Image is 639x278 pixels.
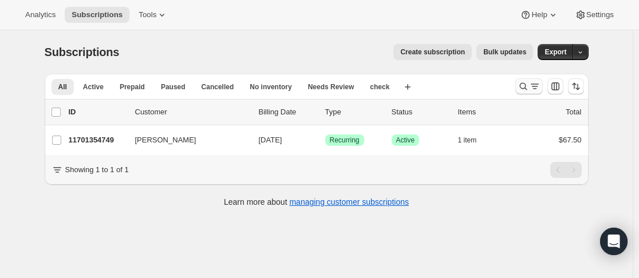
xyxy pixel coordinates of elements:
[566,106,581,118] p: Total
[139,10,156,19] span: Tools
[400,47,465,57] span: Create subscription
[458,132,490,148] button: 1 item
[396,136,415,145] span: Active
[135,106,250,118] p: Customer
[289,197,409,206] a: managing customer subscriptions
[58,82,67,92] span: All
[25,10,56,19] span: Analytics
[325,106,382,118] div: Type
[550,162,582,178] nav: Pagination
[224,196,409,208] p: Learn more about
[568,78,584,94] button: Sort the results
[458,136,477,145] span: 1 item
[476,44,533,60] button: Bulk updates
[538,44,573,60] button: Export
[65,7,129,23] button: Subscriptions
[308,82,354,92] span: Needs Review
[586,10,614,19] span: Settings
[128,131,243,149] button: [PERSON_NAME]
[483,47,526,57] span: Bulk updates
[392,106,449,118] p: Status
[370,82,389,92] span: check
[547,78,563,94] button: Customize table column order and visibility
[65,164,129,176] p: Showing 1 to 1 of 1
[513,7,565,23] button: Help
[458,106,515,118] div: Items
[18,7,62,23] button: Analytics
[259,136,282,144] span: [DATE]
[202,82,234,92] span: Cancelled
[559,136,582,144] span: $67.50
[72,10,123,19] span: Subscriptions
[393,44,472,60] button: Create subscription
[531,10,547,19] span: Help
[45,46,120,58] span: Subscriptions
[399,79,417,95] button: Create new view
[545,47,566,57] span: Export
[69,106,126,118] p: ID
[135,134,196,146] span: [PERSON_NAME]
[83,82,104,92] span: Active
[69,132,582,148] div: 11701354749[PERSON_NAME][DATE]SuccessRecurringSuccessActive1 item$67.50
[330,136,360,145] span: Recurring
[69,134,126,146] p: 11701354749
[250,82,291,92] span: No inventory
[568,7,621,23] button: Settings
[132,7,175,23] button: Tools
[120,82,145,92] span: Prepaid
[161,82,186,92] span: Paused
[515,78,543,94] button: Search and filter results
[69,106,582,118] div: IDCustomerBilling DateTypeStatusItemsTotal
[600,228,628,255] div: Open Intercom Messenger
[259,106,316,118] p: Billing Date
